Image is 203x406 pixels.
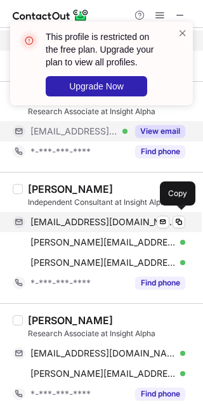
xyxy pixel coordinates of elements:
span: [PERSON_NAME][EMAIL_ADDRESS][DOMAIN_NAME] [30,237,176,248]
span: [EMAIL_ADDRESS][DOMAIN_NAME] [30,216,176,228]
div: Independent Consultant at Insight Alpha [28,197,195,208]
div: [PERSON_NAME] [28,183,113,195]
span: Upgrade Now [69,81,124,91]
button: Reveal Button [135,388,185,400]
img: ContactOut v5.3.10 [13,8,89,23]
div: Research Associate at Insight Alpha [28,328,195,339]
button: Reveal Button [135,145,185,158]
button: Reveal Button [135,125,185,138]
span: [PERSON_NAME][EMAIL_ADDRESS][DOMAIN_NAME] [30,368,176,379]
header: This profile is restricted on the free plan. Upgrade your plan to view all profiles. [46,30,162,69]
span: [PERSON_NAME][EMAIL_ADDRESS][DOMAIN_NAME] [30,257,176,268]
span: [EMAIL_ADDRESS][DOMAIN_NAME] [30,126,118,137]
button: Upgrade Now [46,76,147,96]
span: [EMAIL_ADDRESS][DOMAIN_NAME] [30,348,176,359]
img: error [19,30,39,51]
button: Reveal Button [135,277,185,289]
div: [PERSON_NAME] [28,314,113,327]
